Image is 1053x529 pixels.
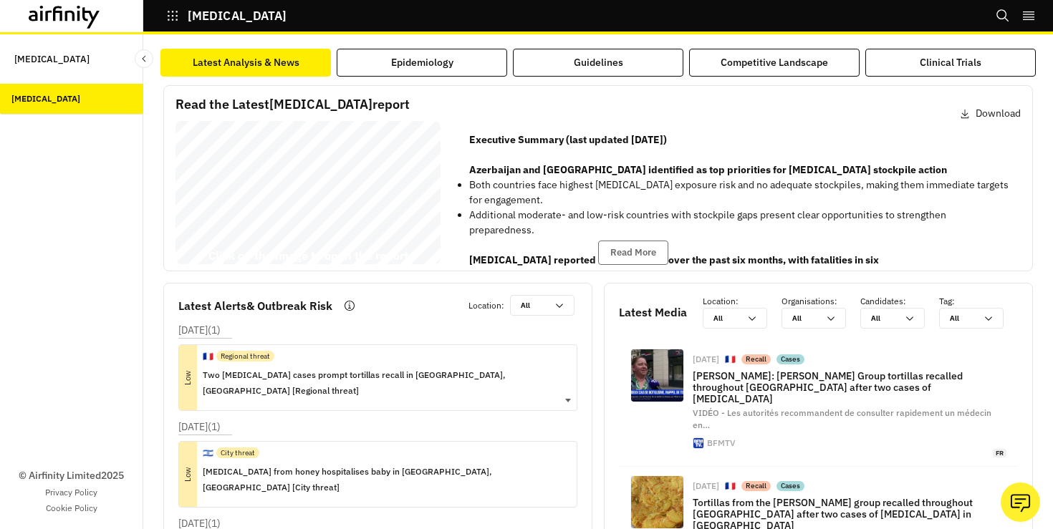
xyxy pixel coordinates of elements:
[693,482,719,490] div: [DATE]
[188,9,287,22] p: [MEDICAL_DATA]
[184,263,191,265] span: © 2025
[920,55,981,70] div: Clinical Trials
[178,323,221,338] p: [DATE] ( 1 )
[166,4,287,28] button: [MEDICAL_DATA]
[469,133,947,176] strong: Executive Summary (last updated [DATE]) Azerbaijan and [GEOGRAPHIC_DATA] identified as top priori...
[693,407,991,430] span: VIDÉO - Les autorités recommandent de consulter rapidement un médecin en …
[198,263,199,265] span: –
[860,295,939,308] p: Candidates :
[619,340,1018,467] a: [DATE]🇫🇷RecallCases[PERSON_NAME]: [PERSON_NAME] Group tortillas recalled throughout [GEOGRAPHIC_D...
[273,155,376,172] span: annual Report
[782,295,860,308] p: Organisations :
[191,263,198,265] span: Airfinity
[469,208,1009,238] p: Additional moderate- and low-risk countries with stockpile gaps present clear opportunities to st...
[182,228,236,245] span: [DATE]
[266,155,272,172] span: -
[182,155,337,172] span: [MEDICAL_DATA] Bi
[631,476,683,528] img: tortilla-1068057.jpg
[178,419,221,435] p: [DATE] ( 1 )
[155,465,221,483] p: Low
[598,241,668,265] button: Read More
[619,304,687,321] p: Latest Media
[175,94,410,114] p: Read the Latest [MEDICAL_DATA] report
[11,92,80,105] div: [MEDICAL_DATA]
[203,464,565,495] p: [MEDICAL_DATA] from honey hospitalises baby in [GEOGRAPHIC_DATA], [GEOGRAPHIC_DATA] [City threat]
[469,253,879,266] strong: [MEDICAL_DATA] reported in 27 countries over the past six months, with fatalities in six
[574,55,623,70] div: Guidelines
[707,439,736,447] div: BFMTV
[703,295,782,308] p: Location :
[746,481,766,491] p: Recall
[469,268,1009,298] p: The US, [GEOGRAPHIC_DATA], the [GEOGRAPHIC_DATA], and [GEOGRAPHIC_DATA] have been the main centre...
[781,354,800,364] p: Cases
[200,263,218,265] span: Private & Co nfidential
[996,4,1010,28] button: Search
[221,447,255,458] p: City threat
[391,55,453,70] div: Epidemiology
[1001,482,1040,522] button: Ask our analysts
[746,354,766,364] p: Recall
[721,55,828,70] div: Competitive Landscape
[203,367,565,399] p: Two [MEDICAL_DATA] cases prompt tortillas recall in [GEOGRAPHIC_DATA], [GEOGRAPHIC_DATA] [Regiona...
[155,369,221,387] p: Low
[178,297,332,314] p: Latest Alerts & Outbreak Risk
[631,349,683,402] img: Bretagne-des-tortillas-du-groupe-Palacios-rappelees-dans-toute-la-France-apres-deux-cas-de-botuli...
[203,447,213,460] p: 🇮🇱
[221,351,270,361] p: Regional threat
[135,49,153,68] button: Close Sidebar
[993,449,1006,458] span: fr
[19,468,124,483] p: © Airfinity Limited 2025
[218,132,388,252] span: This Airfinity report is intended to be used by [PERSON_NAME] at null exclusively. Not for reprod...
[693,370,1006,404] p: [PERSON_NAME]: [PERSON_NAME] Group tortillas recalled throughout [GEOGRAPHIC_DATA] after two case...
[193,55,299,70] div: Latest Analysis & News
[781,481,800,491] p: Cases
[976,106,1021,121] p: Download
[46,502,97,515] a: Cookie Policy
[693,438,703,448] img: apple-icon-228x228.png
[203,350,213,363] p: 🇫🇷
[468,299,504,312] p: Location :
[693,355,719,364] div: [DATE]
[725,480,736,492] p: 🇫🇷
[45,486,97,499] a: Privacy Policy
[14,46,90,72] p: [MEDICAL_DATA]
[469,178,1009,208] p: Both countries face highest [MEDICAL_DATA] exposure risk and no adequate stockpiles, making them ...
[725,354,736,366] p: 🇫🇷
[939,295,1018,308] p: Tag :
